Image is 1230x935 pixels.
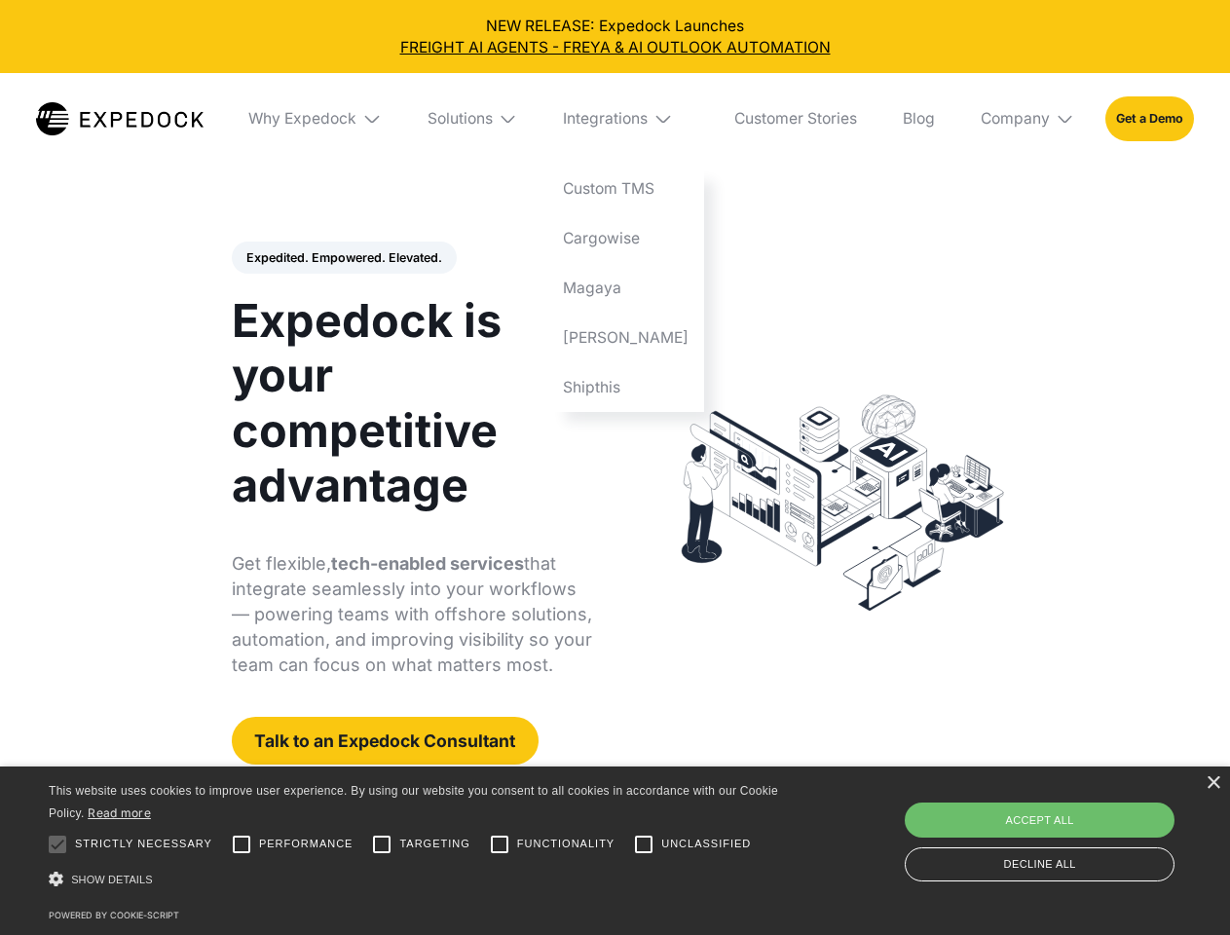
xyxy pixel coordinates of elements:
[1105,96,1194,140] a: Get a Demo
[71,874,153,885] span: Show details
[428,109,493,129] div: Solutions
[412,73,533,165] div: Solutions
[16,37,1215,58] a: FREIGHT AI AGENTS - FREYA & AI OUTLOOK AUTOMATION
[981,109,1050,129] div: Company
[331,553,524,574] strong: tech-enabled services
[887,73,950,165] a: Blog
[259,836,354,852] span: Performance
[88,805,151,820] a: Read more
[719,73,872,165] a: Customer Stories
[517,836,615,852] span: Functionality
[548,263,704,313] a: Magaya
[548,362,704,412] a: Shipthis
[548,165,704,412] nav: Integrations
[548,214,704,264] a: Cargowise
[965,73,1090,165] div: Company
[234,73,397,165] div: Why Expedock
[232,551,593,678] p: Get flexible, that integrate seamlessly into your workflows — powering teams with offshore soluti...
[16,16,1215,58] div: NEW RELEASE: Expedock Launches
[49,784,778,820] span: This website uses cookies to improve user experience. By using our website you consent to all coo...
[49,910,179,920] a: Powered by cookie-script
[75,836,212,852] span: Strictly necessary
[548,313,704,362] a: [PERSON_NAME]
[232,717,539,765] a: Talk to an Expedock Consultant
[563,109,648,129] div: Integrations
[906,725,1230,935] iframe: Chat Widget
[548,73,704,165] div: Integrations
[232,293,593,512] h1: Expedock is your competitive advantage
[661,836,751,852] span: Unclassified
[248,109,356,129] div: Why Expedock
[548,165,704,214] a: Custom TMS
[399,836,469,852] span: Targeting
[49,867,785,893] div: Show details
